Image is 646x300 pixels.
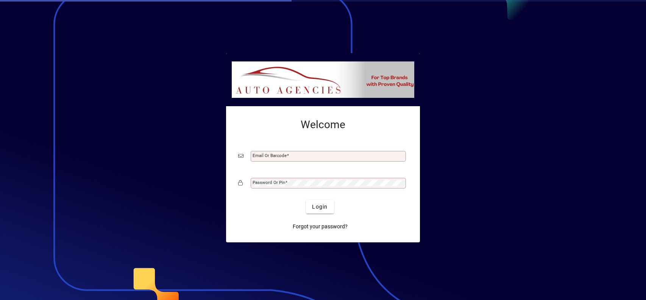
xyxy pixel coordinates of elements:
h2: Welcome [238,118,408,131]
span: Login [312,203,328,211]
mat-label: Email or Barcode [253,153,287,158]
a: Forgot your password? [290,220,351,233]
mat-label: Password or Pin [253,180,285,185]
span: Forgot your password? [293,223,348,231]
button: Login [306,200,334,214]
